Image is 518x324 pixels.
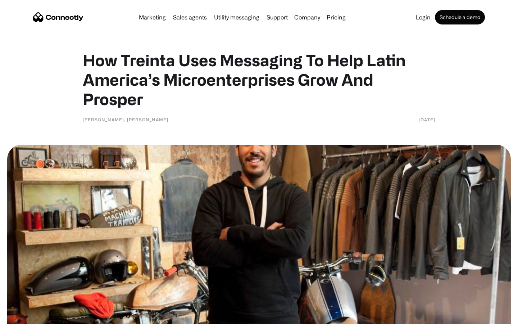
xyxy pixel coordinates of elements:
div: [DATE] [419,116,435,123]
ul: Language list [14,311,43,321]
a: Utility messaging [211,14,262,20]
h1: How Treinta Uses Messaging To Help Latin America’s Microenterprises Grow And Prosper [83,50,435,109]
div: [PERSON_NAME], [PERSON_NAME] [83,116,168,123]
a: Pricing [324,14,349,20]
a: Login [413,14,433,20]
div: Company [294,12,320,22]
aside: Language selected: English [7,311,43,321]
a: Sales agents [170,14,210,20]
a: Marketing [136,14,169,20]
a: Schedule a demo [435,10,485,24]
a: Support [264,14,291,20]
